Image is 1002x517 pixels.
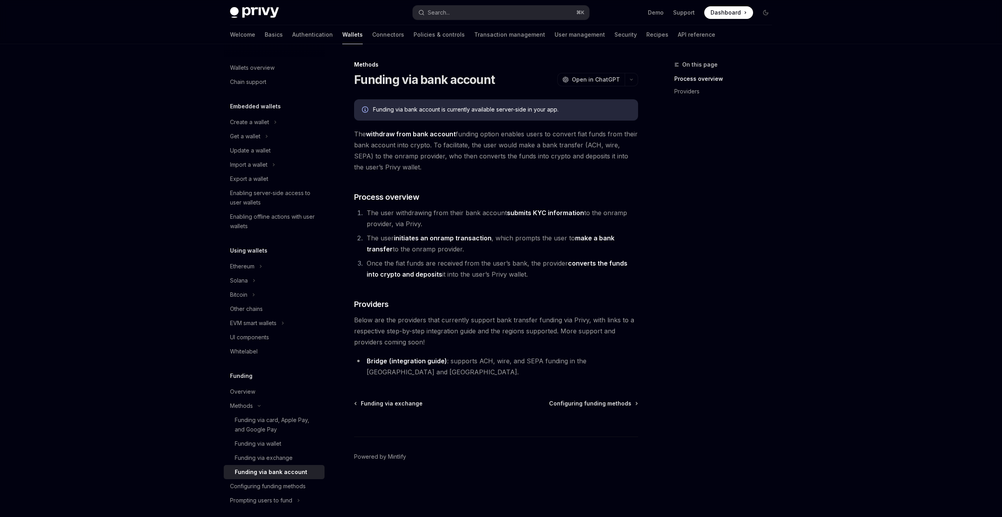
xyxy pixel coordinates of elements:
[230,25,255,44] a: Welcome
[372,25,404,44] a: Connectors
[673,9,695,17] a: Support
[224,465,325,479] a: Funding via bank account
[230,262,254,271] div: Ethereum
[364,207,638,229] li: The user withdrawing from their bank account to the onramp provider, via Privy.
[230,63,275,73] div: Wallets overview
[364,258,638,280] li: Once the fiat funds are received from the user’s bank, the provider it into the user’s Privy wallet.
[674,73,778,85] a: Process overview
[230,160,267,169] div: Import a wallet
[230,246,267,255] h5: Using wallets
[230,318,276,328] div: EVM smart wallets
[230,401,253,411] div: Methods
[355,400,423,407] a: Funding via exchange
[674,85,778,98] a: Providers
[224,479,325,493] a: Configuring funding methods
[224,210,325,233] a: Enabling offline actions with user wallets
[230,371,252,381] h5: Funding
[704,6,753,19] a: Dashboard
[364,232,638,255] li: The user , which prompts the user to to the onramp provider.
[354,299,389,310] span: Providers
[648,9,664,17] a: Demo
[428,8,450,17] div: Search...
[342,25,363,44] a: Wallets
[230,132,260,141] div: Get a wallet
[235,467,307,477] div: Funding via bank account
[292,25,333,44] a: Authentication
[759,6,772,19] button: Toggle dark mode
[230,482,306,491] div: Configuring funding methods
[474,25,545,44] a: Transaction management
[354,73,495,87] h1: Funding via bank account
[362,106,370,114] svg: Info
[224,186,325,210] a: Enabling server-side access to user wallets
[224,413,325,437] a: Funding via card, Apple Pay, and Google Pay
[224,451,325,465] a: Funding via exchange
[230,496,292,505] div: Prompting users to fund
[230,77,266,87] div: Chain support
[230,174,268,184] div: Export a wallet
[682,60,718,69] span: On this page
[230,304,263,314] div: Other chains
[230,102,281,111] h5: Embedded wallets
[354,128,638,173] span: The funding option enables users to convert fiat funds from their bank account into crypto. To fa...
[224,385,325,399] a: Overview
[235,415,320,434] div: Funding via card, Apple Pay, and Google Pay
[555,25,605,44] a: User management
[354,61,638,69] div: Methods
[678,25,715,44] a: API reference
[366,130,456,138] strong: withdraw from bank account
[224,61,325,75] a: Wallets overview
[557,73,625,86] button: Open in ChatGPT
[230,290,247,299] div: Bitcoin
[224,172,325,186] a: Export a wallet
[354,314,638,348] span: Below are the providers that currently support bank transfer funding via Privy, with links to a r...
[224,75,325,89] a: Chain support
[614,25,637,44] a: Security
[224,143,325,158] a: Update a wallet
[711,9,741,17] span: Dashboard
[230,146,271,155] div: Update a wallet
[230,387,255,396] div: Overview
[230,212,320,231] div: Enabling offline actions with user wallets
[413,6,589,20] button: Search...⌘K
[354,453,406,461] a: Powered by Mintlify
[354,355,638,378] li: : supports ACH, wire, and SEPA funding in the [GEOGRAPHIC_DATA] and [GEOGRAPHIC_DATA].
[572,76,620,84] span: Open in ChatGPT
[394,234,492,242] strong: initiates an onramp transaction
[367,357,387,365] strong: Bridge
[235,439,281,448] div: Funding via wallet
[224,330,325,344] a: UI components
[235,453,293,463] div: Funding via exchange
[230,333,269,342] div: UI components
[224,344,325,359] a: Whitelabel
[230,188,320,207] div: Enabling server-side access to user wallets
[373,106,630,114] div: Funding via bank account is currently available server-side in your app.
[230,7,279,18] img: dark logo
[230,117,269,127] div: Create a wallet
[224,302,325,316] a: Other chains
[576,9,584,16] span: ⌘ K
[265,25,283,44] a: Basics
[389,357,447,365] a: (integration guide)
[549,400,631,407] span: Configuring funding methods
[224,437,325,451] a: Funding via wallet
[646,25,668,44] a: Recipes
[230,347,258,356] div: Whitelabel
[361,400,423,407] span: Funding via exchange
[549,400,637,407] a: Configuring funding methods
[507,209,584,217] strong: submits KYC information
[414,25,465,44] a: Policies & controls
[354,192,419,203] span: Process overview
[230,276,248,285] div: Solana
